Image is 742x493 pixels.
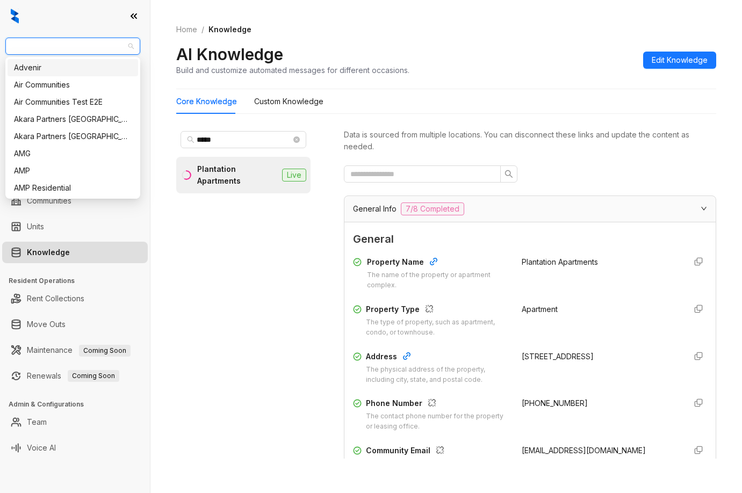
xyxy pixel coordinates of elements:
div: AMP [14,165,132,177]
div: Property Name [367,256,508,270]
span: Live [282,169,306,182]
a: Voice AI [27,437,56,459]
li: Maintenance [2,339,148,361]
span: [PHONE_NUMBER] [522,398,588,408]
li: Leasing [2,118,148,140]
span: Plantation Apartments [522,257,598,266]
span: 7/8 Completed [401,202,464,215]
li: Team [2,411,148,433]
div: AMG [8,145,138,162]
div: AMP Residential [8,179,138,197]
span: General [353,231,707,248]
span: Edit Knowledge [652,54,708,66]
button: Edit Knowledge [643,52,716,69]
a: Team [27,411,47,433]
div: AMP Residential [14,182,132,194]
div: AMP [8,162,138,179]
span: [EMAIL_ADDRESS][DOMAIN_NAME] [522,446,646,455]
div: Akara Partners [GEOGRAPHIC_DATA] [14,113,132,125]
div: Custom Knowledge [254,96,323,107]
div: Air Communities Test E2E [8,93,138,111]
div: Akara Partners Phoenix [8,128,138,145]
div: Property Type [366,303,509,317]
div: General Info7/8 Completed [344,196,716,222]
div: AMG [14,148,132,160]
li: Collections [2,144,148,165]
a: Units [27,216,44,237]
span: General Info [353,203,397,215]
li: Knowledge [2,242,148,263]
div: Data is sourced from multiple locations. You can disconnect these links and update the content as... [344,129,716,153]
div: Advenir [8,59,138,76]
h2: AI Knowledge [176,44,283,64]
img: logo [11,9,19,24]
div: Community Email [366,445,509,459]
div: Akara Partners Nashville [8,111,138,128]
li: Communities [2,190,148,212]
span: search [505,170,513,178]
div: Air Communities [8,76,138,93]
div: Akara Partners [GEOGRAPHIC_DATA] [14,130,132,142]
span: Knowledge [208,25,251,34]
li: Leads [2,72,148,93]
div: The type of property, such as apartment, condo, or townhouse. [366,317,509,338]
span: Coming Soon [68,370,119,382]
div: Build and customize automated messages for different occasions. [176,64,409,76]
div: Address [366,351,509,365]
div: Air Communities [14,79,132,91]
li: Renewals [2,365,148,387]
span: expanded [701,205,707,212]
a: Knowledge [27,242,70,263]
div: Core Knowledge [176,96,237,107]
li: Units [2,216,148,237]
li: Rent Collections [2,288,148,309]
a: Rent Collections [27,288,84,309]
li: Move Outs [2,314,148,335]
div: The physical address of the property, including city, state, and postal code. [366,365,509,385]
li: / [201,24,204,35]
div: [STREET_ADDRESS] [522,351,678,363]
h3: Resident Operations [9,276,150,286]
div: Plantation Apartments [197,163,278,187]
div: Advenir [14,62,132,74]
a: Home [174,24,199,35]
a: RenewalsComing Soon [27,365,119,387]
a: Move Outs [27,314,66,335]
div: The name of the property or apartment complex. [367,270,508,291]
li: Voice AI [2,437,148,459]
span: search [187,136,194,143]
span: Coming Soon [79,345,131,357]
span: Apartment [522,305,558,314]
div: Phone Number [366,397,509,411]
h3: Admin & Configurations [9,400,150,409]
div: The contact phone number for the property or leasing office. [366,411,509,432]
div: Air Communities Test E2E [14,96,132,108]
a: Communities [27,190,71,212]
span: close-circle [293,136,300,143]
